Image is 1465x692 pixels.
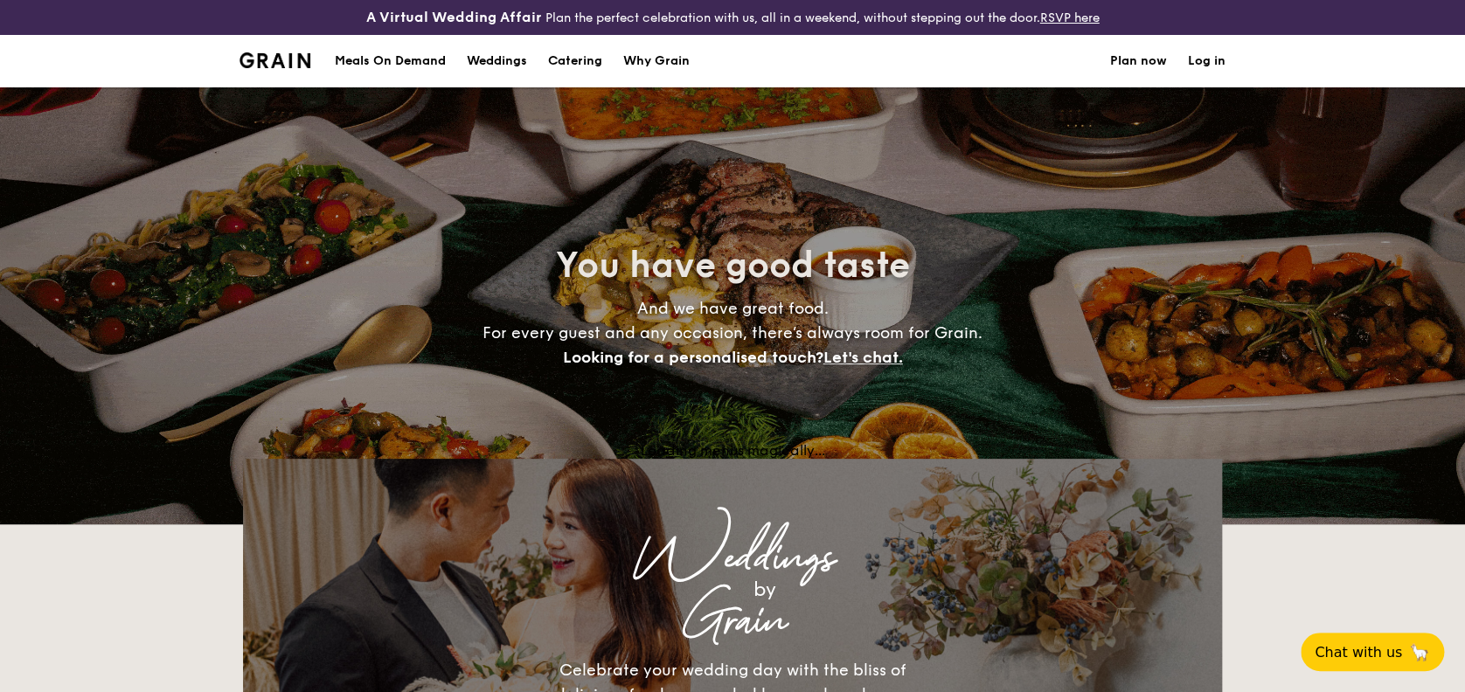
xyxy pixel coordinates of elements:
div: Grain [397,605,1068,637]
h4: A Virtual Wedding Affair [365,7,541,28]
a: Catering [538,35,613,87]
button: Chat with us🦙 [1301,633,1444,671]
a: Logotype [240,52,310,68]
span: You have good taste [556,245,910,287]
div: Loading menus magically... [243,442,1222,459]
div: by [462,574,1068,605]
span: Let's chat. [823,348,903,367]
a: RSVP here [1039,10,1099,25]
div: Meals On Demand [335,35,446,87]
a: Log in [1188,35,1225,87]
a: Why Grain [613,35,700,87]
span: Looking for a personalised touch? [563,348,823,367]
a: Weddings [456,35,538,87]
div: Weddings [467,35,527,87]
span: And we have great food. For every guest and any occasion, there’s always room for Grain. [483,299,982,367]
span: Chat with us [1315,644,1402,661]
a: Plan now [1110,35,1167,87]
div: Plan the perfect celebration with us, all in a weekend, without stepping out the door. [244,7,1220,28]
div: Weddings [397,543,1068,574]
div: Why Grain [623,35,690,87]
img: Grain [240,52,310,68]
span: 🦙 [1409,642,1430,662]
a: Meals On Demand [324,35,456,87]
h1: Catering [548,35,602,87]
